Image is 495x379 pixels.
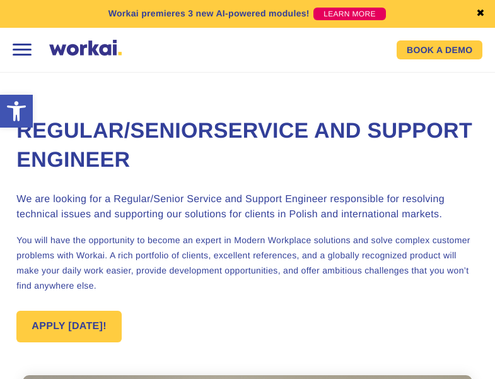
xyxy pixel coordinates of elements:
a: ✖ [476,9,485,19]
span: Regular/Senior [16,119,213,143]
a: BOOK A DEMO [397,40,482,59]
a: APPLY [DATE]! [16,311,122,342]
span: Service and Support Engineer [16,119,472,172]
h3: We are looking for a Regular/Senior Service and Support Engineer responsible for resolving techni... [16,192,478,222]
span: You will have the opportunity to become an expert in Modern Workplace solutions and solve complex... [16,235,470,291]
p: Workai premieres 3 new AI-powered modules! [108,7,310,20]
a: LEARN MORE [313,8,386,20]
